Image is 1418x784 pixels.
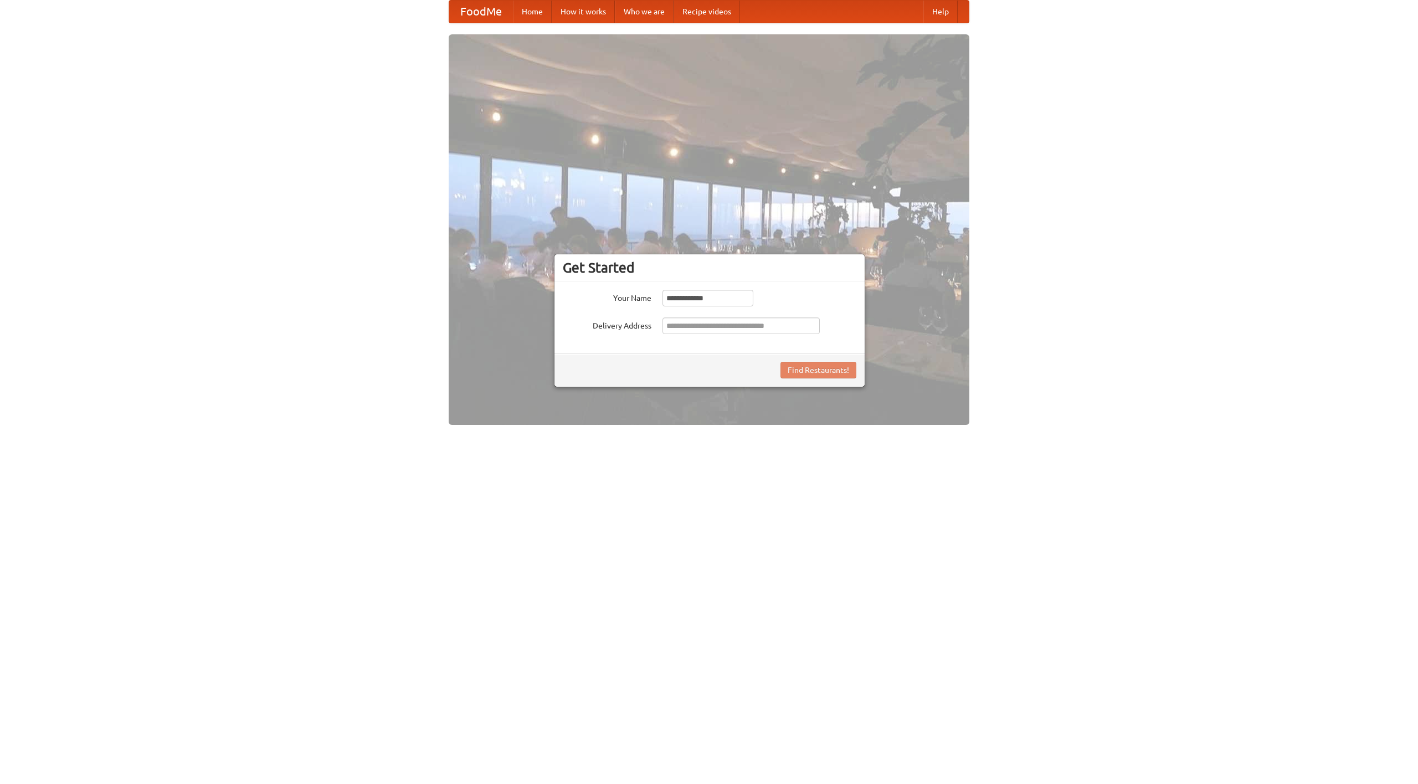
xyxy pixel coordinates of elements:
label: Your Name [563,290,651,304]
a: How it works [552,1,615,23]
a: FoodMe [449,1,513,23]
a: Recipe videos [674,1,740,23]
a: Who we are [615,1,674,23]
a: Help [923,1,958,23]
a: Home [513,1,552,23]
button: Find Restaurants! [780,362,856,378]
label: Delivery Address [563,317,651,331]
h3: Get Started [563,259,856,276]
